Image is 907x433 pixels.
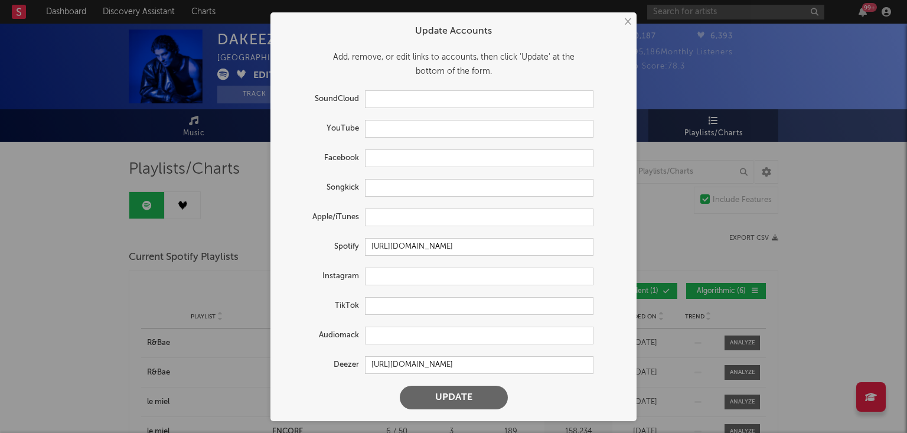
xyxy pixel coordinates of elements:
button: × [621,15,634,28]
label: Audiomack [282,328,365,343]
label: Deezer [282,358,365,372]
div: Update Accounts [282,24,625,38]
label: SoundCloud [282,92,365,106]
label: Facebook [282,151,365,165]
label: TikTok [282,299,365,313]
label: Songkick [282,181,365,195]
label: Spotify [282,240,365,254]
div: Add, remove, or edit links to accounts, then click 'Update' at the bottom of the form. [282,50,625,79]
label: YouTube [282,122,365,136]
label: Apple/iTunes [282,210,365,224]
label: Instagram [282,269,365,284]
button: Update [400,386,508,409]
